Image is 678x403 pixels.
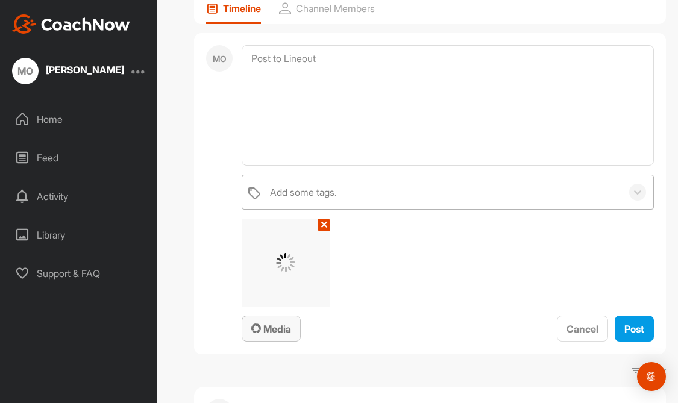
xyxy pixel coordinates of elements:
img: G6gVgL6ErOh57ABN0eRmCEwV0I4iEi4d8EwaPGI0tHgoAbU4EAHFLEQAh+QQFCgALACwIAA4AGAASAAAEbHDJSesaOCdk+8xg... [276,253,295,272]
div: MO [206,45,233,72]
div: [PERSON_NAME] [46,65,124,75]
div: Home [7,104,151,134]
div: Open Intercom Messenger [637,362,666,391]
div: MO [12,58,39,84]
div: Activity [7,181,151,211]
div: Add some tags. [270,185,337,199]
button: Cancel [557,316,608,342]
button: ✕ [318,219,330,231]
span: Post [624,323,644,335]
div: Feed [7,143,151,173]
span: Cancel [567,323,598,335]
button: Post [615,316,654,342]
button: Media [242,316,301,342]
p: Channel Members [296,2,375,14]
span: Media [251,323,291,335]
div: Support & FAQ [7,258,151,289]
div: Library [7,220,151,250]
img: CoachNow [12,14,130,34]
p: Timeline [223,2,261,14]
